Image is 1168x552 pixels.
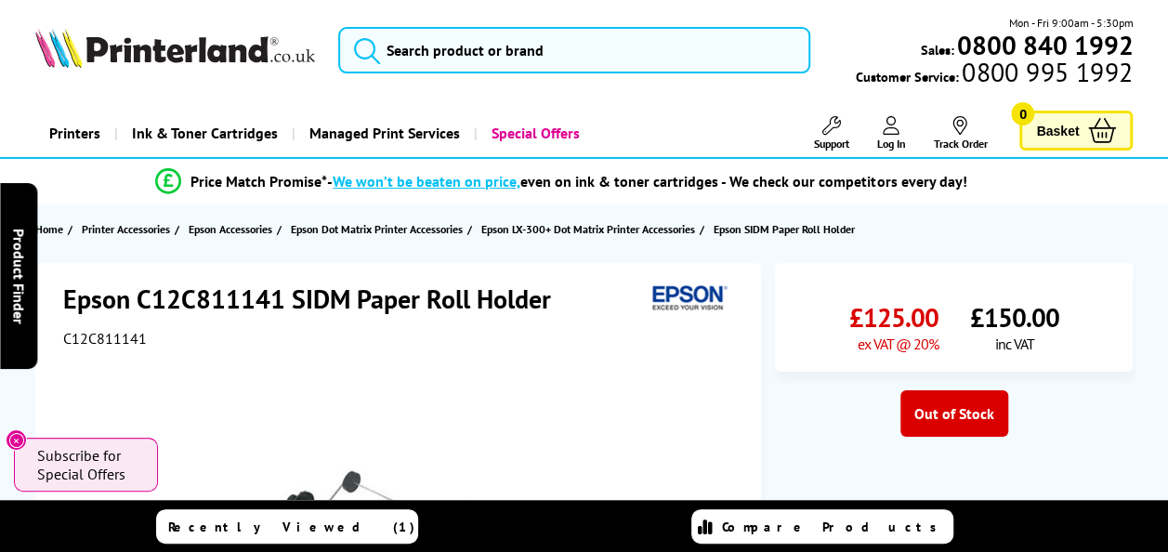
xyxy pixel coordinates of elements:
a: Home [35,219,68,239]
span: 0800 995 1992 [959,63,1133,81]
input: Search product or brand [338,27,810,73]
li: modal_Promise [9,165,1113,198]
a: Basket 0 [1019,111,1133,151]
a: Epson LX-300+ Dot Matrix Printer Accessories [481,219,700,239]
span: We won’t be beaten on price, [333,172,520,191]
span: Subscribe for Special Offers [37,446,139,483]
span: 0 [1011,102,1034,125]
a: Epson Accessories [189,219,277,239]
div: Out of Stock [900,390,1008,437]
div: - even on ink & toner cartridges - We check our competitors every day! [327,172,966,191]
a: Printer Accessories [82,219,175,239]
a: Ink & Toner Cartridges [114,110,292,157]
a: Managed Print Services [292,110,474,157]
span: Epson Dot Matrix Printer Accessories [291,219,463,239]
span: Home [35,219,63,239]
button: Close [6,429,27,451]
h1: Epson C12C811141 SIDM Paper Roll Holder [63,282,570,316]
span: Recently Viewed (1) [168,519,415,535]
b: 0800 840 1992 [956,28,1133,62]
span: Customer Service: [856,63,1133,85]
span: C12C811141 [63,329,147,348]
a: Recently Viewed (1) [156,509,418,544]
a: 0800 840 1992 [953,36,1133,54]
span: inc VAT [995,335,1034,353]
a: Support [813,116,848,151]
span: Compare Products [722,519,947,535]
span: Support [813,137,848,151]
span: Printer Accessories [82,219,170,239]
img: Epson [645,282,730,316]
span: Basket [1036,118,1079,143]
a: Log In [876,116,905,151]
span: Epson LX-300+ Dot Matrix Printer Accessories [481,219,695,239]
span: Epson SIDM Paper Roll Holder [714,222,855,236]
a: Track Order [933,116,987,151]
span: Product Finder [9,229,28,324]
span: Sales: [920,41,953,59]
span: Price Match Promise* [190,172,327,191]
a: Printers [35,110,114,157]
a: Special Offers [474,110,594,157]
span: Mon - Fri 9:00am - 5:30pm [1008,14,1133,32]
span: Ink & Toner Cartridges [132,110,278,157]
span: £125.00 [849,300,938,335]
span: ex VAT @ 20% [858,335,938,353]
span: Log In [876,137,905,151]
a: Compare Products [691,509,953,544]
a: Printerland Logo [35,28,315,72]
span: £150.00 [970,300,1059,335]
a: Epson Dot Matrix Printer Accessories [291,219,467,239]
img: Printerland Logo [35,28,315,68]
span: Epson Accessories [189,219,272,239]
